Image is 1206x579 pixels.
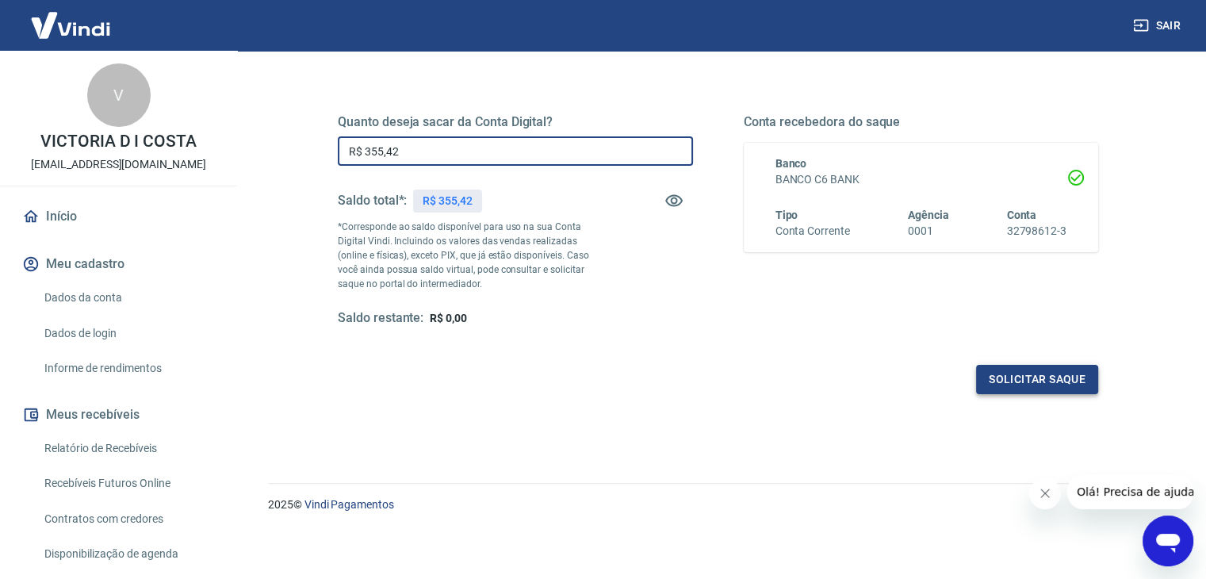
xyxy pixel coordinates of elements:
[775,157,807,170] span: Banco
[38,503,218,535] a: Contratos com credores
[19,247,218,282] button: Meu cadastro
[38,432,218,465] a: Relatório de Recebíveis
[744,114,1099,130] h5: Conta recebedora do saque
[338,193,407,209] h5: Saldo total*:
[40,133,197,150] p: VICTORIA D I COSTA
[1006,223,1066,240] h6: 32798612-3
[1130,11,1187,40] button: Sair
[268,497,1168,513] p: 2025 ©
[775,171,1067,188] h6: BANCO C6 BANK
[38,538,218,570] a: Disponibilização de agenda
[423,193,473,209] p: R$ 355,42
[38,467,218,500] a: Recebíveis Futuros Online
[976,365,1098,394] button: Solicitar saque
[908,209,949,221] span: Agência
[1067,474,1193,509] iframe: Mensagem da empresa
[31,156,206,173] p: [EMAIL_ADDRESS][DOMAIN_NAME]
[87,63,151,127] div: V
[1143,516,1193,566] iframe: Botão para abrir a janela de mensagens
[19,1,122,49] img: Vindi
[38,317,218,350] a: Dados de login
[19,199,218,234] a: Início
[1029,477,1061,509] iframe: Fechar mensagem
[430,312,467,324] span: R$ 0,00
[338,310,423,327] h5: Saldo restante:
[908,223,949,240] h6: 0001
[338,114,693,130] h5: Quanto deseja sacar da Conta Digital?
[1006,209,1036,221] span: Conta
[38,352,218,385] a: Informe de rendimentos
[338,220,604,291] p: *Corresponde ao saldo disponível para uso na sua Conta Digital Vindi. Incluindo os valores das ve...
[304,498,394,511] a: Vindi Pagamentos
[775,209,798,221] span: Tipo
[38,282,218,314] a: Dados da conta
[19,397,218,432] button: Meus recebíveis
[775,223,850,240] h6: Conta Corrente
[10,11,133,24] span: Olá! Precisa de ajuda?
